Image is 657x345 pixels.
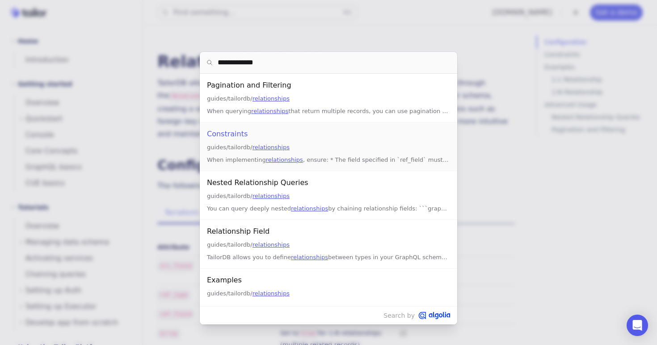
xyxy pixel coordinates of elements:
mark: relationships [253,193,290,199]
div: When implementing , ensure: * The field specified in `ref_field` must have an `index` set. * For ... [207,155,450,165]
div: guides/tailordb/ [207,288,450,299]
div: guides/tailordb/ [207,142,450,153]
div: Relationship Field [207,225,450,238]
div: Nested Relationship Queries [207,177,450,189]
mark: relationships [253,241,290,248]
mark: relationships [253,144,290,151]
svg: Algolia [418,312,450,319]
mark: relationships [251,108,288,114]
mark: relationships [291,205,328,212]
div: guides/tailordb/ [207,93,450,104]
mark: relationships [291,254,328,261]
div: guides/tailordb/ [207,191,450,202]
div: When querying that return multiple records, you can use pagination and filtering options: ```grap... [207,106,450,117]
div: Examples [207,274,450,286]
div: Constraints [207,128,450,140]
mark: relationships [253,95,290,102]
p: Search by [200,306,457,324]
div: Pagination and Filtering [207,79,450,92]
div: Open Intercom Messenger [627,315,648,336]
mark: relationships [266,156,303,163]
mark: relationships [253,290,290,297]
div: guides/tailordb/ [207,240,450,250]
div: You can query deeply nested by chaining relationship fields: ```graphql query getSpeciesWithChara... [207,203,450,214]
div: TailorDB allows you to define between types in your GraphQL schema through the ` ` field. This en... [207,252,450,263]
